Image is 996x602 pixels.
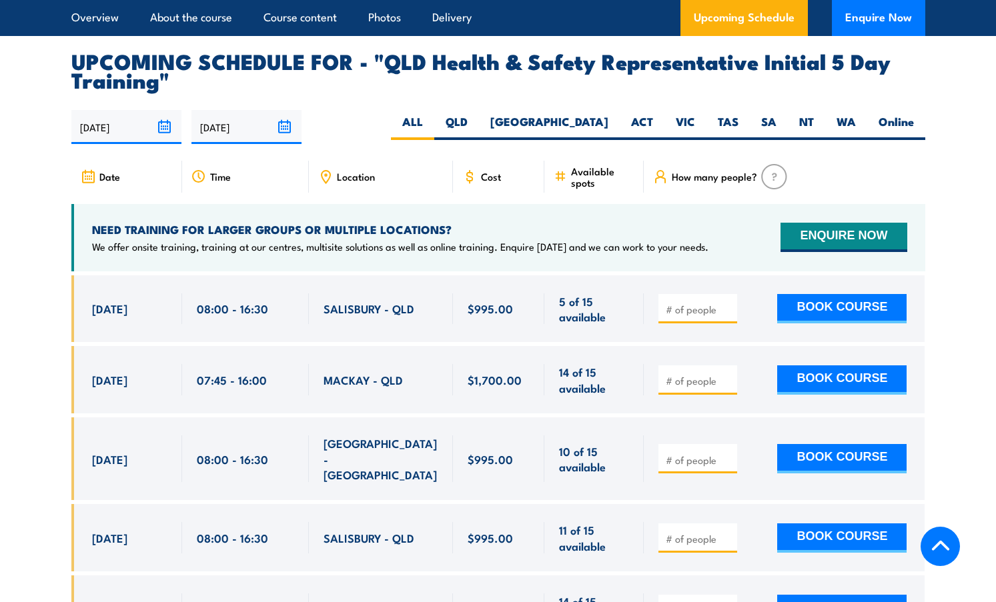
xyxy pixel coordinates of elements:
span: Time [210,171,231,182]
span: Location [337,171,375,182]
span: $995.00 [468,301,513,316]
span: 07:45 - 16:00 [197,372,267,387]
span: $995.00 [468,451,513,467]
span: 14 of 15 available [559,364,629,395]
span: 08:00 - 16:30 [197,301,268,316]
span: Date [99,171,120,182]
button: BOOK COURSE [777,523,907,553]
label: SA [750,114,788,140]
span: [DATE] [92,301,127,316]
button: BOOK COURSE [777,365,907,395]
input: # of people [666,532,732,545]
label: VIC [664,114,706,140]
label: Online [867,114,925,140]
span: Available spots [571,165,634,188]
span: SALISBURY - QLD [324,530,414,545]
span: $995.00 [468,530,513,545]
input: From date [71,110,181,144]
input: To date [191,110,302,144]
span: SALISBURY - QLD [324,301,414,316]
span: Cost [481,171,501,182]
span: [DATE] [92,530,127,545]
span: [GEOGRAPHIC_DATA] - [GEOGRAPHIC_DATA] [324,435,438,482]
label: [GEOGRAPHIC_DATA] [479,114,620,140]
input: # of people [666,303,732,316]
label: QLD [434,114,479,140]
span: 10 of 15 available [559,443,629,475]
span: 08:00 - 16:30 [197,451,268,467]
label: ACT [620,114,664,140]
input: # of people [666,453,732,467]
input: # of people [666,374,732,387]
span: $1,700.00 [468,372,522,387]
p: We offer onsite training, training at our centres, multisite solutions as well as online training... [92,240,708,253]
label: NT [788,114,825,140]
button: BOOK COURSE [777,444,907,473]
span: How many people? [672,171,757,182]
label: WA [825,114,867,140]
label: TAS [706,114,750,140]
button: ENQUIRE NOW [781,223,907,252]
h4: NEED TRAINING FOR LARGER GROUPS OR MULTIPLE LOCATIONS? [92,222,708,237]
h2: UPCOMING SCHEDULE FOR - "QLD Health & Safety Representative Initial 5 Day Training" [71,51,925,89]
span: 11 of 15 available [559,522,629,553]
span: MACKAY - QLD [324,372,403,387]
label: ALL [391,114,434,140]
span: [DATE] [92,451,127,467]
span: [DATE] [92,372,127,387]
span: 5 of 15 available [559,293,629,325]
span: 08:00 - 16:30 [197,530,268,545]
button: BOOK COURSE [777,294,907,323]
